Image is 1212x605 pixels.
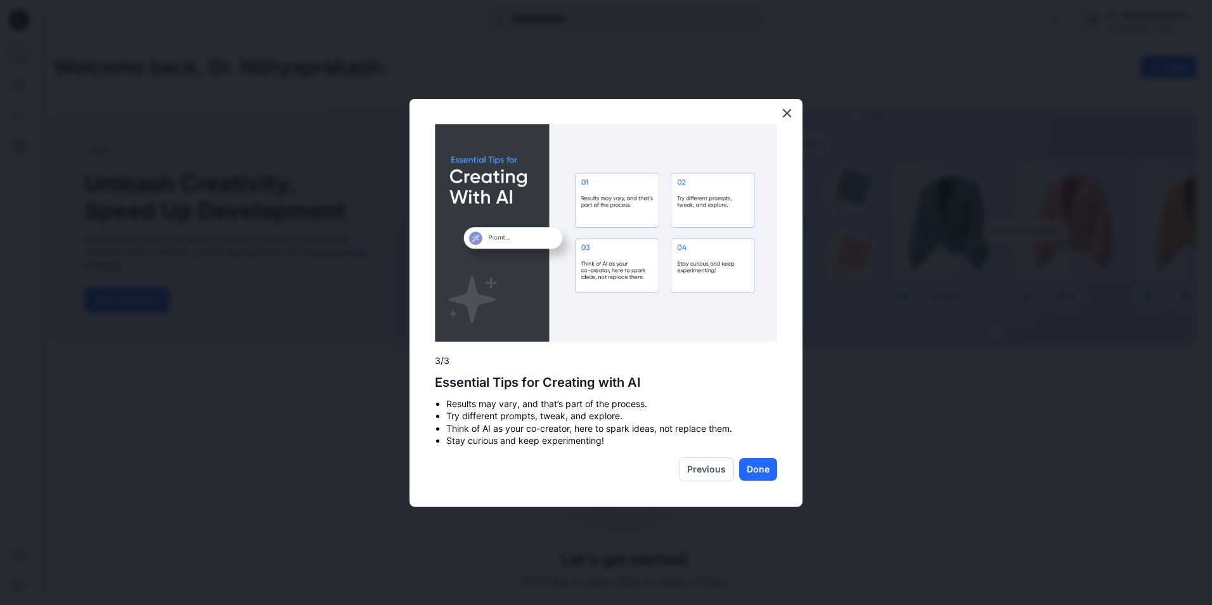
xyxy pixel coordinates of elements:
[446,434,777,447] li: Stay curious and keep experimenting!
[781,103,793,123] button: Close
[679,457,734,481] button: Previous
[739,458,777,481] button: Done
[435,375,777,390] h2: Essential Tips for Creating with AI
[435,355,777,367] p: 3/3
[446,410,777,422] li: Try different prompts, tweak, and explore.
[446,398,777,410] li: Results may vary, and that’s part of the process.
[446,422,777,435] li: Think of AI as your co-creator, here to spark ideas, not replace them.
